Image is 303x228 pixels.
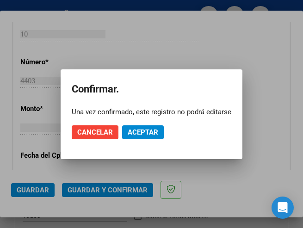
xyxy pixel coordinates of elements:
div: Una vez confirmado, este registro no podrá editarse [72,107,231,117]
h2: Confirmar. [72,80,231,98]
button: Aceptar [122,125,164,139]
button: Cancelar [72,125,118,139]
span: Aceptar [128,128,158,136]
div: Open Intercom Messenger [272,197,294,219]
span: Cancelar [77,128,113,136]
